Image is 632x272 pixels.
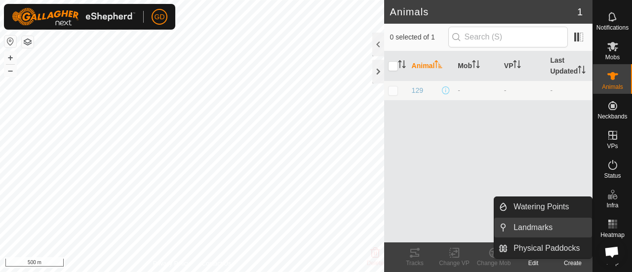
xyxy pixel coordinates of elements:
[155,12,165,22] span: GD
[513,201,569,213] span: Watering Points
[513,222,553,233] span: Landmarks
[598,238,625,265] div: Open chat
[504,86,507,94] app-display-virtual-paddock-transition: -
[500,51,547,81] th: VP
[458,85,496,96] div: -
[434,259,474,268] div: Change VP
[508,218,592,237] a: Landmarks
[546,51,592,81] th: Last Updated
[472,62,480,70] p-sorticon: Activate to sort
[454,51,500,81] th: Mob
[395,259,434,268] div: Tracks
[408,51,454,81] th: Animal
[593,242,632,270] a: Help
[22,36,34,48] button: Map Layers
[513,62,521,70] p-sorticon: Activate to sort
[596,25,629,31] span: Notifications
[607,143,618,149] span: VPs
[494,238,592,258] li: Physical Paddocks
[153,259,190,268] a: Privacy Policy
[600,232,625,238] span: Heatmap
[550,86,553,94] span: -
[597,114,627,119] span: Neckbands
[606,202,618,208] span: Infra
[412,85,423,96] span: 129
[390,6,577,18] h2: Animals
[448,27,568,47] input: Search (S)
[606,260,619,266] span: Help
[605,54,620,60] span: Mobs
[508,238,592,258] a: Physical Paddocks
[474,259,513,268] div: Change Mob
[4,36,16,47] button: Reset Map
[513,242,580,254] span: Physical Paddocks
[513,259,553,268] div: Edit
[434,62,442,70] p-sorticon: Activate to sort
[604,173,621,179] span: Status
[4,65,16,77] button: –
[12,8,135,26] img: Gallagher Logo
[494,218,592,237] li: Landmarks
[201,259,231,268] a: Contact Us
[602,84,623,90] span: Animals
[577,4,583,19] span: 1
[508,197,592,217] a: Watering Points
[578,67,586,75] p-sorticon: Activate to sort
[390,32,448,42] span: 0 selected of 1
[494,197,592,217] li: Watering Points
[398,62,406,70] p-sorticon: Activate to sort
[4,52,16,64] button: +
[553,259,592,268] div: Create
